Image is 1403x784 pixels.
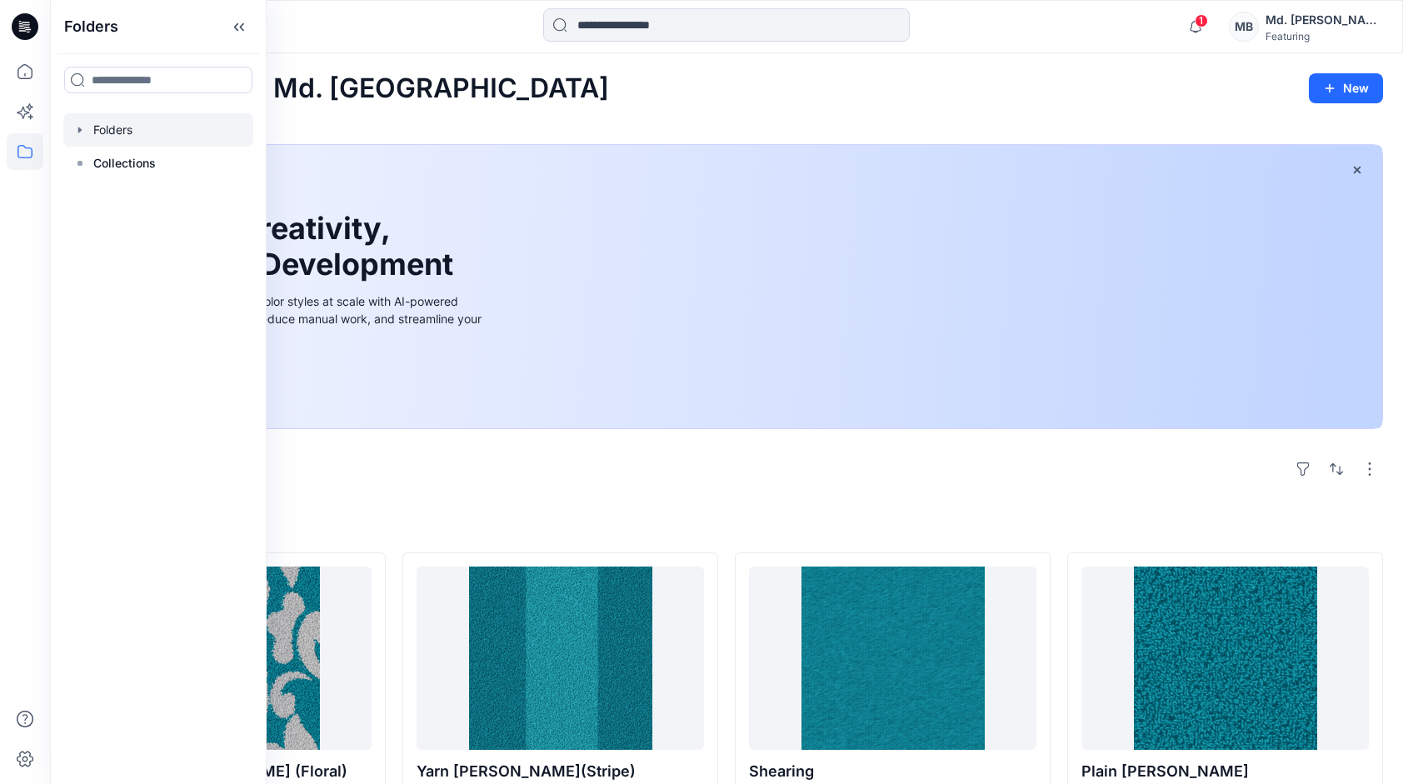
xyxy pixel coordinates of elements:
[1081,760,1369,783] p: Plain [PERSON_NAME]
[1081,567,1369,750] a: Plain Terry
[1195,14,1208,27] span: 1
[70,73,609,104] h2: Welcome back, Md. [GEOGRAPHIC_DATA]
[93,153,156,173] p: Collections
[111,292,486,345] div: Explore ideas faster and recolor styles at scale with AI-powered tools that boost creativity, red...
[749,567,1036,750] a: Shearing
[1309,73,1383,103] button: New
[70,516,1383,536] h4: Styles
[111,211,461,282] h1: Unleash Creativity, Speed Up Development
[417,760,704,783] p: Yarn [PERSON_NAME](Stripe)
[1266,10,1382,30] div: Md. [PERSON_NAME]
[749,760,1036,783] p: Shearing
[1266,30,1382,42] div: Featuring
[417,567,704,750] a: Yarn Dyed Terry(Stripe)
[1229,12,1259,42] div: MB
[111,365,486,398] a: Discover more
